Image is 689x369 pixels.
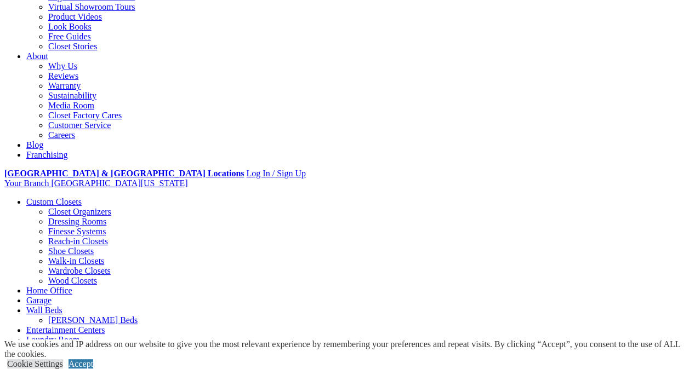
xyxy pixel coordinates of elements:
a: Wood Closets [48,276,97,285]
a: Look Books [48,22,92,31]
a: Laundry Room [26,335,79,344]
a: Your Branch [GEOGRAPHIC_DATA][US_STATE] [4,178,187,188]
a: Closet Factory Cares [48,111,122,120]
a: Sustainability [48,91,96,100]
a: Home Office [26,286,72,295]
a: Virtual Showroom Tours [48,2,135,11]
a: Finesse Systems [48,227,106,236]
a: Shoe Closets [48,246,94,256]
a: Careers [48,130,75,140]
span: [GEOGRAPHIC_DATA][US_STATE] [51,178,187,188]
a: Wardrobe Closets [48,266,111,275]
a: Product Videos [48,12,102,21]
a: Free Guides [48,32,91,41]
a: About [26,51,48,61]
a: Closet Organizers [48,207,111,216]
a: Entertainment Centers [26,325,105,335]
a: Garage [26,296,52,305]
a: Cookie Settings [7,359,63,368]
a: Closet Stories [48,42,97,51]
a: Custom Closets [26,197,82,206]
a: Blog [26,140,43,149]
a: [PERSON_NAME] Beds [48,315,138,325]
a: Franchising [26,150,68,159]
a: Reach-in Closets [48,237,108,246]
a: Walk-in Closets [48,256,104,266]
span: Your Branch [4,178,49,188]
a: Log In / Sign Up [246,169,305,178]
a: Why Us [48,61,77,71]
a: Accept [69,359,93,368]
div: We use cookies and IP address on our website to give you the most relevant experience by remember... [4,339,689,359]
a: Customer Service [48,120,111,130]
a: Media Room [48,101,94,110]
a: [GEOGRAPHIC_DATA] & [GEOGRAPHIC_DATA] Locations [4,169,244,178]
a: Warranty [48,81,81,90]
a: Wall Beds [26,305,62,315]
a: Reviews [48,71,78,80]
a: Dressing Rooms [48,217,106,226]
